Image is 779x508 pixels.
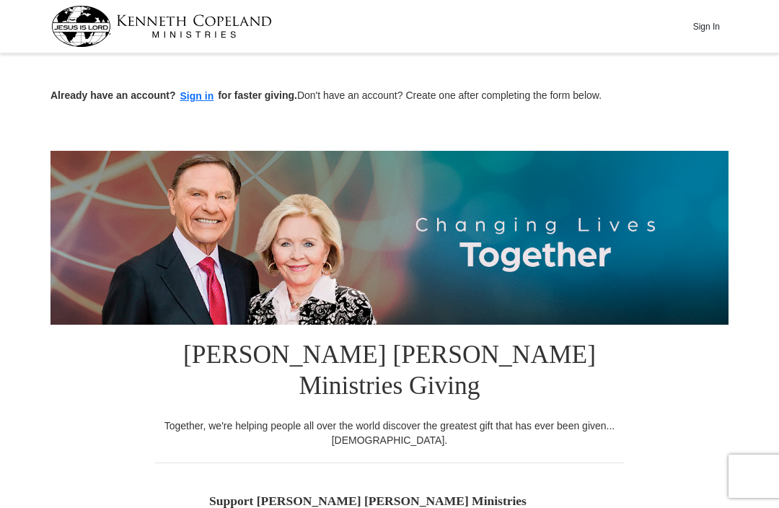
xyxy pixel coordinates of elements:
div: Together, we're helping people all over the world discover the greatest gift that has ever been g... [155,419,624,447]
button: Sign in [176,88,219,105]
img: kcm-header-logo.svg [51,6,272,47]
strong: Already have an account? for faster giving. [50,89,297,101]
button: Sign In [685,15,728,38]
h1: [PERSON_NAME] [PERSON_NAME] Ministries Giving [155,325,624,419]
p: Don't have an account? Create one after completing the form below. [50,88,729,105]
